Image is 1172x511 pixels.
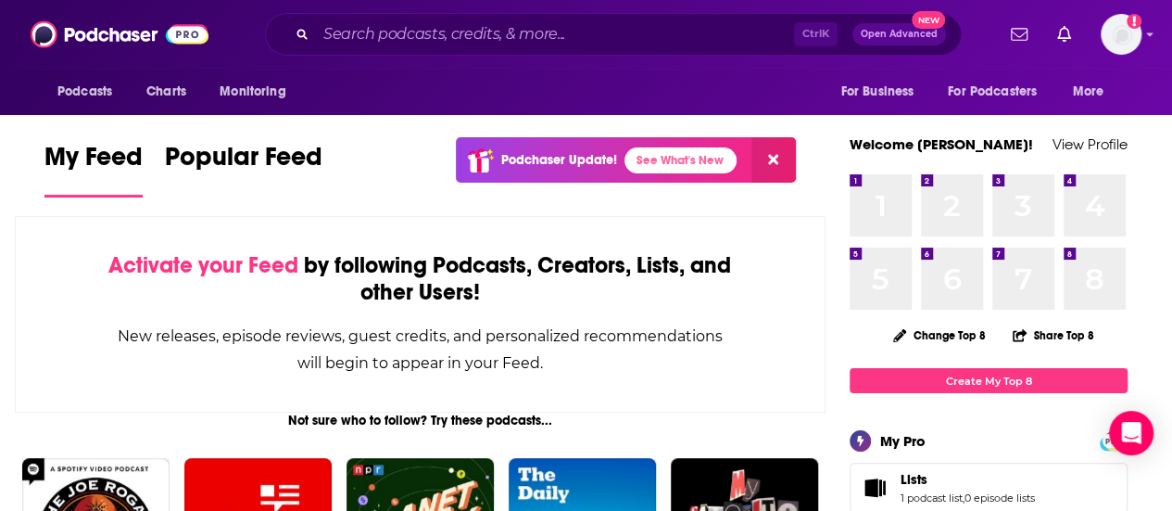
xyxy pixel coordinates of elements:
[1101,14,1141,55] button: Show profile menu
[936,74,1064,109] button: open menu
[624,147,737,173] a: See What's New
[108,323,732,377] div: New releases, episode reviews, guest credits, and personalized recommendations will begin to appe...
[265,13,962,56] div: Search podcasts, credits, & more...
[964,492,1035,505] a: 0 episode lists
[1060,74,1128,109] button: open menu
[912,11,945,29] span: New
[1109,411,1153,455] div: Open Intercom Messenger
[501,152,617,168] p: Podchaser Update!
[146,79,186,105] span: Charts
[44,141,143,198] a: My Feed
[1073,79,1104,105] span: More
[220,79,285,105] span: Monitoring
[948,79,1037,105] span: For Podcasters
[1127,14,1141,29] svg: Add a profile image
[31,17,208,52] img: Podchaser - Follow, Share and Rate Podcasts
[850,135,1033,153] a: Welcome [PERSON_NAME]!
[108,252,732,306] div: by following Podcasts, Creators, Lists, and other Users!
[134,74,197,109] a: Charts
[1003,19,1035,50] a: Show notifications dropdown
[108,251,298,279] span: Activate your Feed
[852,23,946,45] button: Open AdvancedNew
[856,475,893,501] a: Lists
[901,471,1035,488] a: Lists
[794,22,838,46] span: Ctrl K
[57,79,112,105] span: Podcasts
[963,492,964,505] span: ,
[15,413,825,428] div: Not sure who to follow? Try these podcasts...
[1103,434,1125,448] span: PRO
[44,141,143,184] span: My Feed
[44,74,136,109] button: open menu
[882,324,997,347] button: Change Top 8
[827,74,937,109] button: open menu
[165,141,322,184] span: Popular Feed
[1052,135,1128,153] a: View Profile
[861,30,938,39] span: Open Advanced
[316,19,794,49] input: Search podcasts, credits, & more...
[1101,14,1141,55] img: User Profile
[165,141,322,198] a: Popular Feed
[840,79,914,105] span: For Business
[901,492,963,505] a: 1 podcast list
[880,432,926,450] div: My Pro
[1012,317,1095,353] button: Share Top 8
[207,74,309,109] button: open menu
[901,471,927,488] span: Lists
[850,368,1128,393] a: Create My Top 8
[1050,19,1078,50] a: Show notifications dropdown
[1103,433,1125,447] a: PRO
[1101,14,1141,55] span: Logged in as mdekoning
